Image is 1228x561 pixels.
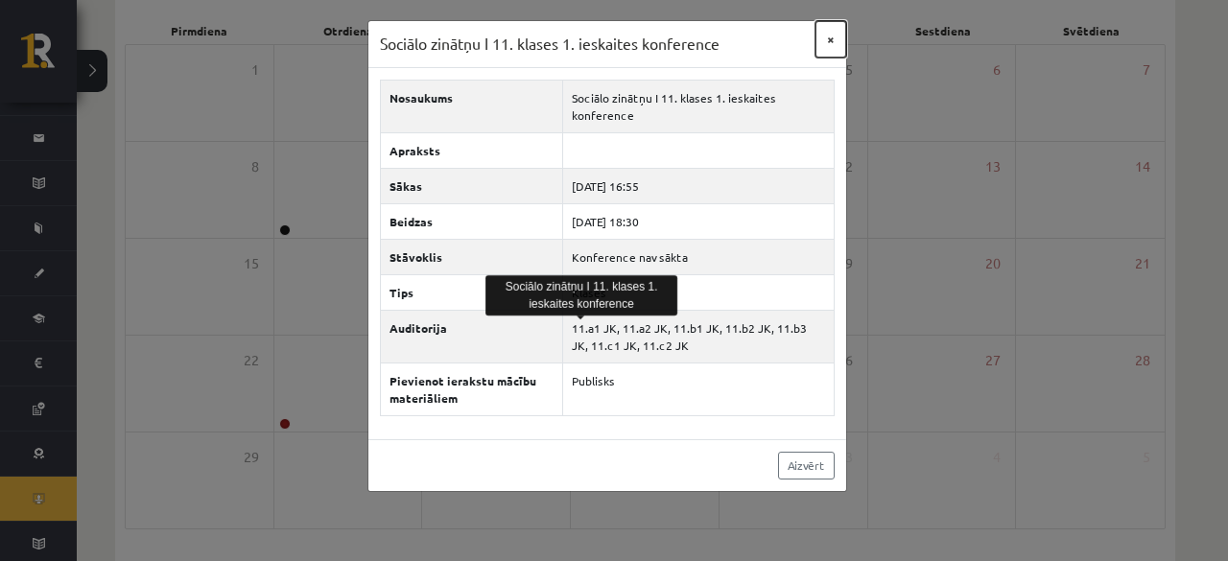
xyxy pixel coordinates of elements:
[563,168,834,203] td: [DATE] 16:55
[380,274,563,310] th: Tips
[563,362,834,415] td: Publisks
[778,452,835,479] a: Aizvērt
[380,80,563,132] th: Nosaukums
[563,239,834,274] td: Konference nav sākta
[563,80,834,132] td: Sociālo zinātņu I 11. klases 1. ieskaites konference
[380,168,563,203] th: Sākas
[380,310,563,362] th: Auditorija
[380,203,563,239] th: Beidzas
[563,310,834,362] td: 11.a1 JK, 11.a2 JK, 11.b1 JK, 11.b2 JK, 11.b3 JK, 11.c1 JK, 11.c2 JK
[815,21,846,58] button: ×
[563,274,834,310] td: Klases
[380,132,563,168] th: Apraksts
[380,33,720,56] h3: Sociālo zinātņu I 11. klases 1. ieskaites konference
[485,275,677,316] div: Sociālo zinātņu I 11. klases 1. ieskaites konference
[380,362,563,415] th: Pievienot ierakstu mācību materiāliem
[380,239,563,274] th: Stāvoklis
[563,203,834,239] td: [DATE] 18:30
